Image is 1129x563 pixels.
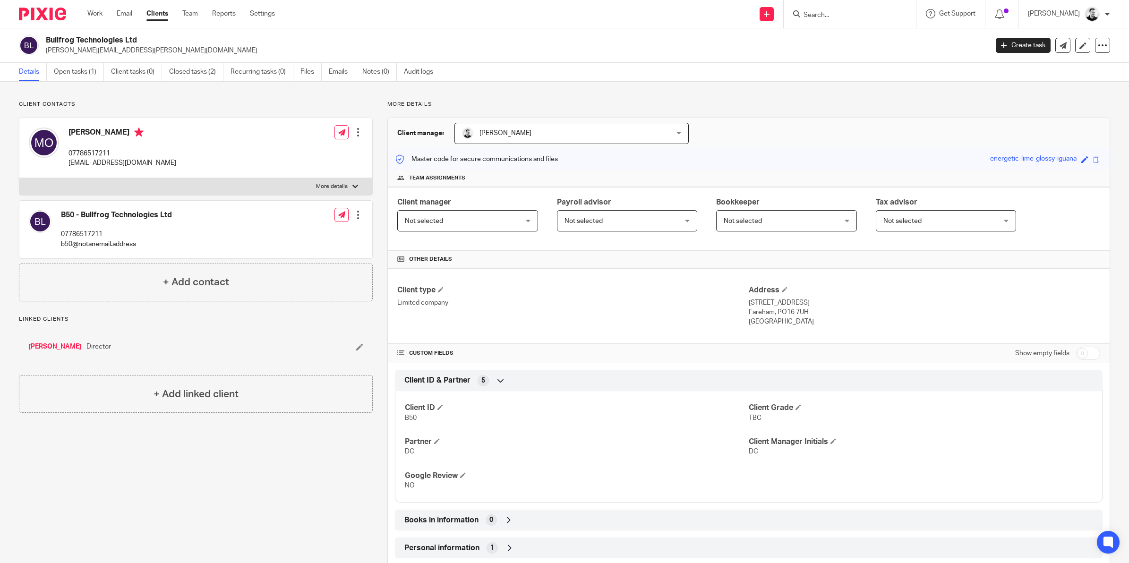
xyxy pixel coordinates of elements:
[996,38,1051,53] a: Create task
[462,128,473,139] img: Dave_2025.jpg
[1015,349,1069,358] label: Show empty fields
[749,307,1100,317] p: Fareham, PO16 7UH
[68,158,176,168] p: [EMAIL_ADDRESS][DOMAIN_NAME]
[46,46,982,55] p: [PERSON_NAME][EMAIL_ADDRESS][PERSON_NAME][DOMAIN_NAME]
[405,482,415,489] span: NO
[395,154,558,164] p: Master code for secure communications and files
[29,210,51,233] img: svg%3E
[1085,7,1100,22] img: Dave_2025.jpg
[749,448,758,455] span: DC
[489,515,493,525] span: 0
[404,375,470,385] span: Client ID & Partner
[19,8,66,20] img: Pixie
[883,218,922,224] span: Not selected
[19,63,47,81] a: Details
[87,9,103,18] a: Work
[1028,9,1080,18] p: [PERSON_NAME]
[61,239,172,249] p: b50@notanemail.address
[405,218,443,224] span: Not selected
[231,63,293,81] a: Recurring tasks (0)
[990,154,1077,165] div: energetic-lime-glossy-iguana
[68,149,176,158] p: 07786517211
[749,437,1093,447] h4: Client Manager Initials
[117,9,132,18] a: Email
[86,342,111,351] span: Director
[19,101,373,108] p: Client contacts
[250,9,275,18] a: Settings
[490,543,494,553] span: 1
[939,10,975,17] span: Get Support
[28,342,82,351] a: [PERSON_NAME]
[397,128,445,138] h3: Client manager
[300,63,322,81] a: Files
[329,63,355,81] a: Emails
[154,387,239,401] h4: + Add linked client
[404,543,479,553] span: Personal information
[405,437,749,447] h4: Partner
[19,316,373,323] p: Linked clients
[169,63,223,81] a: Closed tasks (2)
[479,130,531,136] span: [PERSON_NAME]
[481,376,485,385] span: 5
[876,198,917,206] span: Tax advisor
[397,298,749,307] p: Limited company
[405,448,414,455] span: DC
[212,9,236,18] a: Reports
[749,317,1100,326] p: [GEOGRAPHIC_DATA]
[405,403,749,413] h4: Client ID
[749,298,1100,307] p: [STREET_ADDRESS]
[19,35,39,55] img: svg%3E
[182,9,198,18] a: Team
[163,275,229,290] h4: + Add contact
[404,515,479,525] span: Books in information
[316,183,348,190] p: More details
[362,63,397,81] a: Notes (0)
[749,415,761,421] span: TBC
[749,403,1093,413] h4: Client Grade
[397,285,749,295] h4: Client type
[134,128,144,137] i: Primary
[564,218,603,224] span: Not selected
[68,128,176,139] h4: [PERSON_NAME]
[46,35,795,45] h2: Bullfrog Technologies Ltd
[397,350,749,357] h4: CUSTOM FIELDS
[397,198,451,206] span: Client manager
[405,471,749,481] h4: Google Review
[61,210,172,220] h4: B50 - Bullfrog Technologies Ltd
[61,230,172,239] p: 07786517211
[724,218,762,224] span: Not selected
[409,174,465,182] span: Team assignments
[405,415,417,421] span: B50
[54,63,104,81] a: Open tasks (1)
[111,63,162,81] a: Client tasks (0)
[146,9,168,18] a: Clients
[404,63,440,81] a: Audit logs
[387,101,1110,108] p: More details
[29,128,59,158] img: svg%3E
[409,256,452,263] span: Other details
[716,198,760,206] span: Bookkeeper
[749,285,1100,295] h4: Address
[803,11,888,20] input: Search
[557,198,611,206] span: Payroll advisor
